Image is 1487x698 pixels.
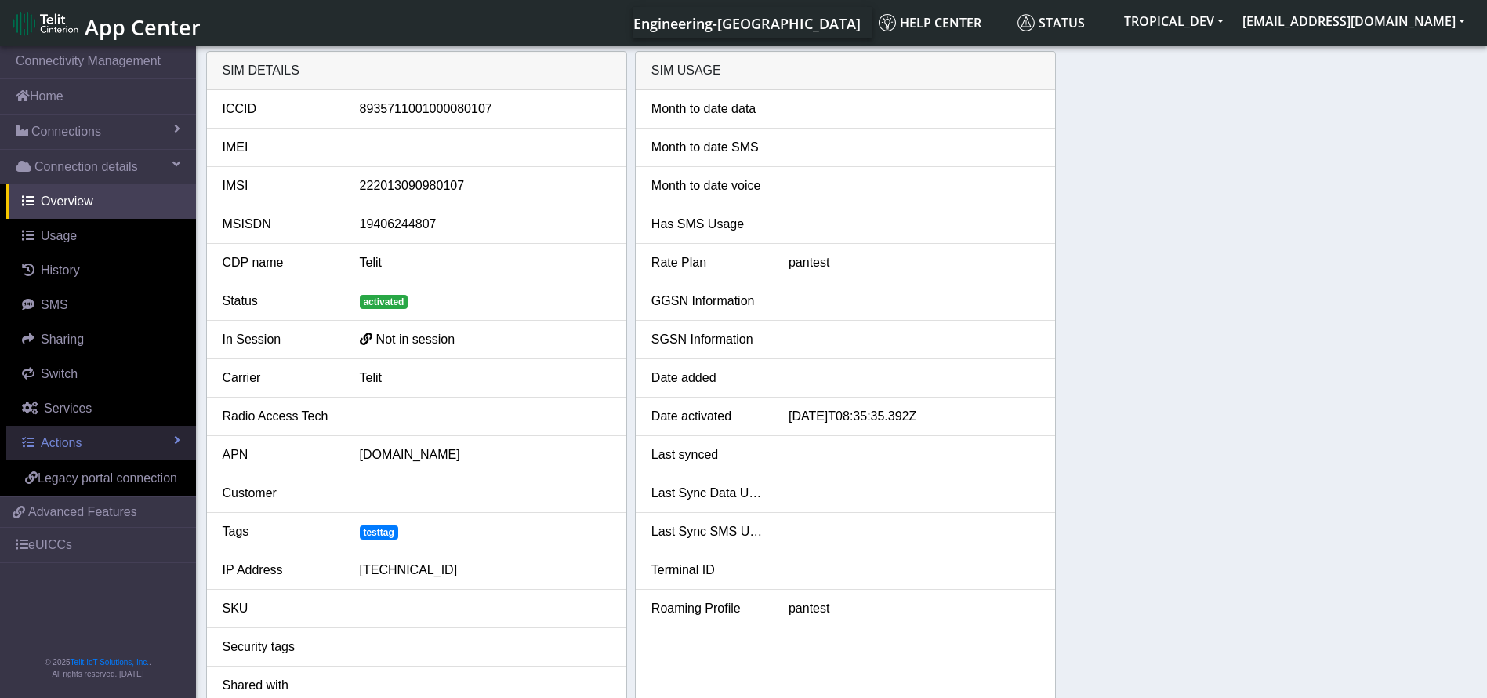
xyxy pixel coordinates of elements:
span: Not in session [376,333,455,346]
span: Switch [41,367,78,380]
div: Date added [640,369,777,387]
img: knowledge.svg [879,14,896,31]
div: IP Address [211,561,348,580]
div: SIM Usage [636,52,1055,90]
div: 222013090980107 [348,176,622,195]
span: Services [44,402,92,415]
span: Overview [41,194,93,208]
div: Terminal ID [640,561,777,580]
span: Status [1017,14,1085,31]
span: Usage [41,229,77,242]
div: Month to date voice [640,176,777,195]
div: pantest [777,253,1051,272]
div: Carrier [211,369,348,387]
div: Last Sync Data Usage [640,484,777,503]
img: logo-telit-cinterion-gw-new.png [13,11,78,36]
div: [TECHNICAL_ID] [348,561,622,580]
div: Shared with [211,676,348,695]
div: Telit [348,253,622,272]
div: 8935711001000080107 [348,100,622,118]
a: Telit IoT Solutions, Inc. [71,658,149,667]
span: SMS [41,298,68,311]
span: testtag [360,525,398,540]
span: activated [360,295,408,309]
div: 19406244807 [348,215,622,234]
div: Month to date data [640,100,777,118]
a: Status [1011,7,1115,38]
a: Switch [6,357,196,391]
div: Telit [348,369,622,387]
div: ICCID [211,100,348,118]
span: Connection details [34,158,138,176]
div: IMEI [211,138,348,157]
div: Month to date SMS [640,138,777,157]
a: Usage [6,219,196,253]
button: TROPICAL_DEV [1115,7,1233,35]
div: [DOMAIN_NAME] [348,445,622,464]
span: History [41,264,80,277]
div: Last Sync SMS Usage [640,522,777,541]
a: Services [6,391,196,426]
div: CDP name [211,253,348,272]
div: Security tags [211,638,348,656]
div: SIM details [207,52,626,90]
a: Your current platform instance [633,7,860,38]
div: Date activated [640,407,777,426]
span: Help center [879,14,981,31]
div: Status [211,292,348,311]
div: Customer [211,484,348,503]
span: Engineering-[GEOGRAPHIC_DATA] [633,14,861,33]
a: Overview [6,184,196,219]
div: APN [211,445,348,464]
span: Advanced Features [28,503,137,522]
a: History [6,253,196,288]
div: MSISDN [211,215,348,234]
span: Actions [41,436,82,449]
div: SGSN Information [640,330,777,349]
a: Help center [872,7,1011,38]
span: Legacy portal connection [38,471,177,485]
span: Sharing [41,333,84,346]
div: Last synced [640,445,777,464]
span: Connections [31,122,101,141]
div: [DATE]T08:35:35.392Z [777,407,1051,426]
span: App Center [85,13,201,42]
a: App Center [13,6,198,40]
div: In Session [211,330,348,349]
div: GGSN Information [640,292,777,311]
div: Roaming Profile [640,599,777,618]
a: Sharing [6,322,196,357]
div: Has SMS Usage [640,215,777,234]
div: Tags [211,522,348,541]
img: status.svg [1017,14,1035,31]
a: SMS [6,288,196,322]
div: SKU [211,599,348,618]
button: [EMAIL_ADDRESS][DOMAIN_NAME] [1233,7,1474,35]
div: IMSI [211,176,348,195]
div: Radio Access Tech [211,407,348,426]
div: Rate Plan [640,253,777,272]
a: Actions [6,426,196,460]
div: pantest [777,599,1051,618]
